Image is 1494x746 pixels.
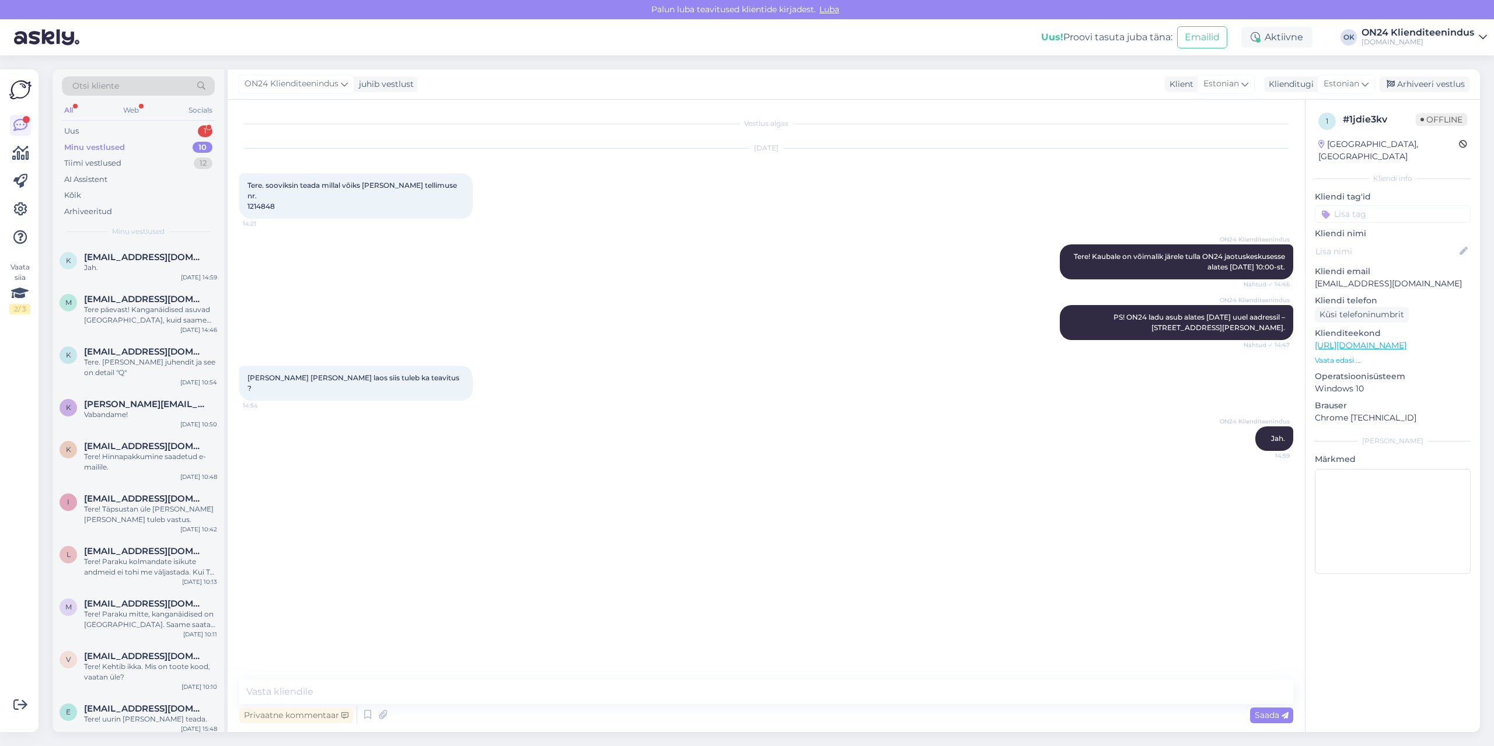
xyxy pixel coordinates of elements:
span: kiffu65@gmail.com [84,346,205,357]
div: [DATE] 10:13 [182,577,217,586]
div: Arhiveeri vestlus [1380,76,1469,92]
p: Operatsioonisüsteem [1315,370,1471,383]
span: interstella2020r@gmail.com [84,493,205,504]
div: Tere! Hinnapakkumine saadetud e-mailile. [84,451,217,472]
div: Tere. [PERSON_NAME] juhendit ja see on detail "Q" [84,357,217,378]
span: Tere. sooviksin teada millal võiks [PERSON_NAME] tellimuse nr. 1214848 [247,181,459,211]
div: 2 / 3 [9,304,30,314]
p: Klienditeekond [1315,327,1471,339]
div: 10 [193,142,212,153]
div: [PERSON_NAME] [1315,436,1471,446]
div: OK [1341,29,1357,45]
div: Vestlus algas [239,118,1293,129]
p: Kliendi tag'id [1315,191,1471,203]
div: [GEOGRAPHIC_DATA], [GEOGRAPHIC_DATA] [1318,138,1459,163]
span: 1 [1326,117,1328,125]
p: Windows 10 [1315,383,1471,395]
span: 14:59 [1246,451,1290,460]
div: AI Assistent [64,174,107,185]
span: 14:54 [243,401,287,410]
div: Tere päevast! Kanganäidised asuvad [GEOGRAPHIC_DATA], kuid saame saata ka lihtkirjana. [84,304,217,325]
span: mariaborissova2@gmail.com [84,294,205,304]
span: l [67,550,71,559]
div: 12 [194,157,212,169]
div: Tere! Paraku kolmandate isikute andmeid ei tohi me väljastada. Kui Teil on küsimusi siis palun ed... [84,556,217,577]
span: m [65,298,72,307]
div: [DATE] 10:11 [183,630,217,639]
span: Minu vestlused [112,226,165,237]
span: kahest22@hotmail.com [84,252,205,262]
div: 1 [198,125,212,137]
span: 14:21 [243,219,287,228]
span: Luba [816,4,843,15]
img: Askly Logo [9,79,32,101]
p: Kliendi email [1315,265,1471,278]
p: Vaata edasi ... [1315,355,1471,366]
span: k [66,351,71,359]
span: ON24 Klienditeenindus [245,78,338,90]
div: Kliendi info [1315,173,1471,184]
span: ON24 Klienditeenindus [1220,235,1290,244]
p: Chrome [TECHNICAL_ID] [1315,412,1471,424]
div: Tiimi vestlused [64,157,121,169]
span: PS! ON24 ladu asub alates [DATE] uuel aadressil – [STREET_ADDRESS][PERSON_NAME]. [1113,313,1287,332]
span: efkakask@gmail.com [84,703,205,714]
input: Lisa tag [1315,205,1471,223]
div: [DATE] 14:46 [180,325,217,334]
span: [PERSON_NAME] [PERSON_NAME] laos siis tuleb ka teavitus ? [247,373,461,393]
div: [DATE] 10:48 [180,472,217,481]
p: Märkmed [1315,453,1471,465]
div: [DATE] 10:10 [181,682,217,691]
div: All [62,103,75,118]
div: [DATE] 10:42 [180,525,217,534]
div: Tere! uurin [PERSON_NAME] teada. [84,714,217,724]
div: Tere! Kehtib ikka. Mis on toote kood, vaatan üle? [84,661,217,682]
div: Vabandame! [84,409,217,420]
div: Web [121,103,141,118]
div: Vaata siia [9,262,30,314]
div: # 1jdie3kv [1343,113,1416,127]
span: k [66,256,71,265]
a: ON24 Klienditeenindus[DOMAIN_NAME] [1362,28,1487,47]
span: vitautasuzgrindis@hotmail.com [84,651,205,661]
span: i [67,498,69,506]
p: Brauser [1315,400,1471,412]
div: [DATE] 10:54 [180,378,217,387]
div: [DATE] 14:59 [181,273,217,282]
div: Uus [64,125,79,137]
div: Jah. [84,262,217,273]
span: Estonian [1203,78,1239,90]
span: Otsi kliente [72,80,119,92]
span: ON24 Klienditeenindus [1220,296,1290,304]
div: Kõik [64,190,81,201]
b: Uus! [1041,31,1063,43]
div: Küsi telefoninumbrit [1315,307,1409,323]
span: k [66,445,71,454]
div: [DATE] [239,143,1293,153]
span: m [65,603,72,611]
p: [EMAIL_ADDRESS][DOMAIN_NAME] [1315,278,1471,290]
span: kerlin.vikat@gmail.com [84,399,205,409]
div: [DATE] 15:48 [181,724,217,733]
span: Tere! Kaubale on võimalik järele tulla ON24 jaotuskeskusesse alates [DATE] 10:00-st. [1074,252,1287,271]
div: Minu vestlused [64,142,125,153]
div: Aktiivne [1241,27,1313,48]
button: Emailid [1177,26,1227,48]
p: Kliendi nimi [1315,227,1471,240]
p: Kliendi telefon [1315,295,1471,307]
span: Estonian [1324,78,1359,90]
span: k [66,403,71,412]
div: ON24 Klienditeenindus [1362,28,1474,37]
div: [DOMAIN_NAME] [1362,37,1474,47]
span: Nähtud ✓ 14:46 [1244,280,1290,289]
input: Lisa nimi [1315,245,1457,258]
span: ON24 Klienditeenindus [1220,417,1290,426]
span: mariaborissova2@gmail.com [84,598,205,609]
div: Klienditugi [1264,78,1314,90]
div: Privaatne kommentaar [239,708,353,723]
span: kristinaizik@gmail.com [84,441,205,451]
span: v [66,655,71,664]
div: Tere! Paraku mitte, kanganäidised on [GEOGRAPHIC_DATA]. Saame saata kodusele aadressile lihtkirjana. [84,609,217,630]
div: Tere! Täpsustan üle [PERSON_NAME] [PERSON_NAME] tuleb vastus. [84,504,217,525]
div: Proovi tasuta juba täna: [1041,30,1172,44]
